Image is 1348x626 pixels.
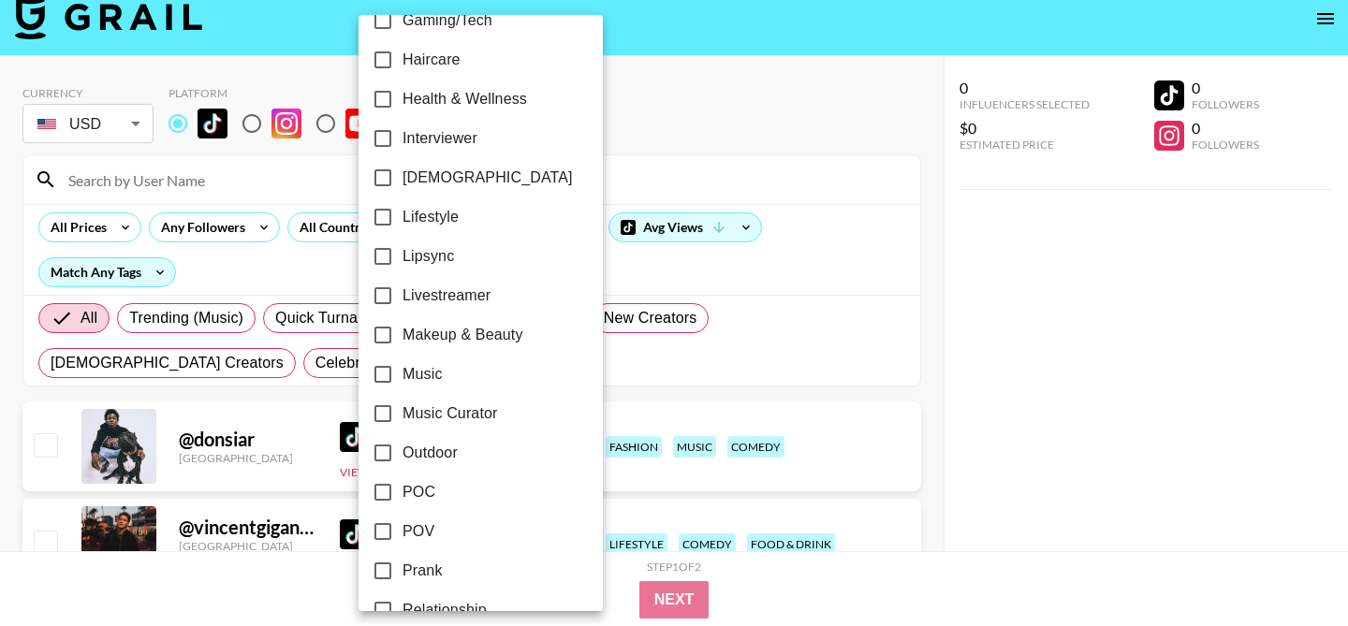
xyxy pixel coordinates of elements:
span: Music [403,363,443,386]
iframe: Drift Widget Chat Controller [1254,532,1326,604]
span: Haircare [403,49,461,71]
span: POC [403,481,435,503]
span: Health & Wellness [403,88,527,110]
span: Interviewer [403,127,477,150]
span: [DEMOGRAPHIC_DATA] [403,167,573,189]
span: Music Curator [403,402,498,425]
span: Lifestyle [403,206,459,228]
span: Relationship [403,599,487,621]
span: Livestreamer [403,284,491,307]
span: Makeup & Beauty [403,324,523,346]
span: Outdoor [403,442,458,464]
span: Prank [403,560,443,582]
span: Lipsync [403,245,454,268]
span: Gaming/Tech [403,9,492,32]
span: POV [403,520,434,543]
